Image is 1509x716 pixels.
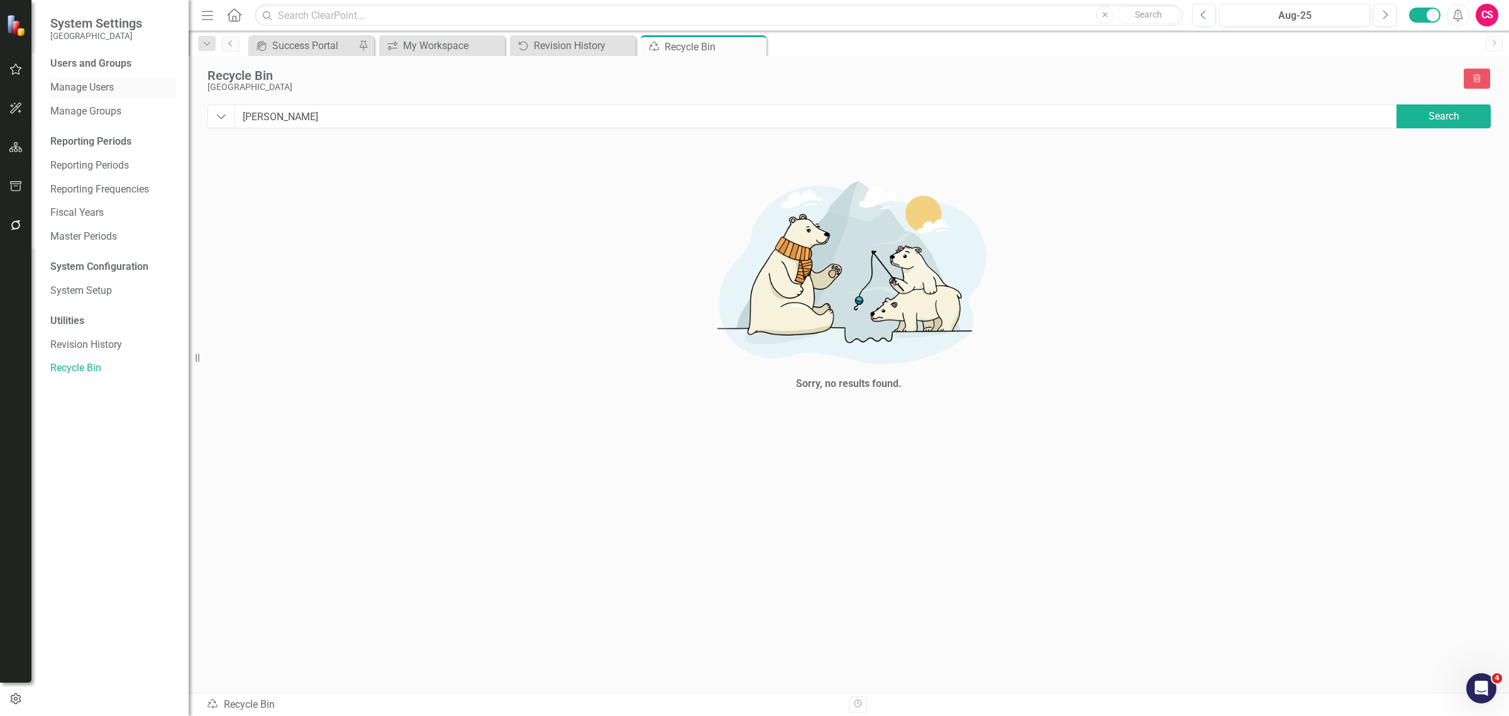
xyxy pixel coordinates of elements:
[235,104,1398,128] input: Search Recycle Bin...
[251,38,355,53] a: Success Portal
[1219,4,1370,26] button: Aug-25
[50,135,176,149] div: Reporting Periods
[1135,9,1162,20] span: Search
[207,69,1457,82] div: Recycle Bin
[6,14,28,36] img: ClearPoint Strategy
[50,182,176,197] a: Reporting Frequencies
[50,16,142,31] span: System Settings
[50,206,176,220] a: Fiscal Years
[50,338,176,352] a: Revision History
[50,284,176,298] a: System Setup
[50,31,142,41] small: [GEOGRAPHIC_DATA]
[272,38,355,53] div: Success Portal
[1466,673,1496,703] iframe: Intercom live chat
[513,38,633,53] a: Revision History
[50,57,176,71] div: Users and Groups
[206,698,839,712] div: Recycle Bin
[382,38,502,53] a: My Workspace
[255,4,1183,26] input: Search ClearPoint...
[1476,4,1498,26] button: CS
[207,82,1457,92] div: [GEOGRAPHIC_DATA]
[50,104,176,119] a: Manage Groups
[50,361,176,376] a: Recycle Bin
[660,167,1037,373] img: No results found
[50,159,176,173] a: Reporting Periods
[1396,104,1491,128] button: Search
[1224,8,1366,23] div: Aug-25
[1492,673,1502,683] span: 4
[50,230,176,244] a: Master Periods
[1117,6,1180,24] button: Search
[665,39,763,55] div: Recycle Bin
[50,314,176,328] div: Utilities
[403,38,502,53] div: My Workspace
[796,377,902,391] div: Sorry, no results found.
[50,81,176,95] a: Manage Users
[50,260,176,274] div: System Configuration
[534,38,633,53] div: Revision History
